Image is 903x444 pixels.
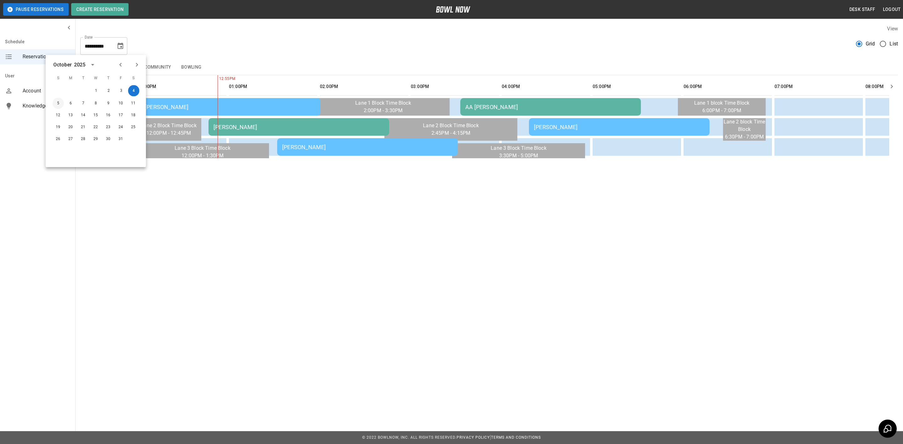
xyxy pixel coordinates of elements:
button: Pause Reservations [3,3,69,16]
button: Oct 28, 2025 [78,133,89,145]
span: T [103,72,114,85]
button: Oct 30, 2025 [103,133,114,145]
span: Knowledge Base [23,102,70,110]
span: F [115,72,127,85]
div: [PERSON_NAME] [534,124,705,130]
button: Create Reservation [71,3,129,16]
img: logo [436,6,470,13]
button: Oct 21, 2025 [78,122,89,133]
button: Oct 8, 2025 [90,98,102,109]
div: [PERSON_NAME] [214,124,384,130]
button: Oct 29, 2025 [90,133,102,145]
button: Oct 5, 2025 [53,98,64,109]
span: Reservations [23,53,70,60]
span: S [128,72,139,85]
div: 2025 [74,61,86,69]
button: Oct 13, 2025 [65,110,77,121]
button: Oct 3, 2025 [116,85,127,97]
button: Oct 24, 2025 [115,122,127,133]
span: 12:55PM [218,76,219,82]
button: Oct 14, 2025 [78,110,89,121]
button: Oct 16, 2025 [103,110,114,121]
th: 12:00PM [138,78,226,96]
button: Previous month [115,60,126,70]
button: calendar view is open, switch to year view [87,60,98,70]
button: Next month [132,60,142,70]
button: Oct 6, 2025 [65,98,77,109]
button: Oct 18, 2025 [128,110,139,121]
div: AA [PERSON_NAME] [465,104,636,110]
a: Terms and Conditions [491,435,541,440]
button: Choose date, selected date is Oct 4, 2025 [114,40,127,52]
span: List [890,40,898,48]
span: Grid [866,40,875,48]
a: Privacy Policy [457,435,490,440]
button: Oct 27, 2025 [65,133,77,145]
button: Oct 25, 2025 [128,122,139,133]
div: October [53,61,72,69]
button: Oct 31, 2025 [115,133,127,145]
button: Oct 17, 2025 [115,110,127,121]
span: T [78,72,89,85]
span: W [90,72,102,85]
button: Oct 23, 2025 [103,122,114,133]
button: Oct 26, 2025 [53,133,64,145]
button: Oct 2, 2025 [103,85,114,97]
div: [PERSON_NAME] [282,144,453,150]
div: [PERSON_NAME] [145,104,315,110]
button: Oct 9, 2025 [103,98,114,109]
button: Bowling [176,60,207,75]
button: Oct 11, 2025 [128,98,139,109]
button: Oct 22, 2025 [90,122,102,133]
button: Oct 1, 2025 [91,85,102,97]
button: Oct 4, 2025 [128,85,140,97]
span: M [65,72,77,85]
div: inventory tabs [80,60,898,75]
button: Oct 12, 2025 [53,110,64,121]
button: Oct 10, 2025 [115,98,127,109]
button: Oct 15, 2025 [90,110,102,121]
button: Oct 19, 2025 [53,122,64,133]
span: © 2022 BowlNow, Inc. All Rights Reserved. [362,435,457,440]
button: Community [139,60,176,75]
button: Logout [880,4,903,15]
span: S [53,72,64,85]
button: Oct 20, 2025 [65,122,77,133]
span: Account [23,87,70,95]
label: View [887,26,898,32]
button: Desk Staff [847,4,878,15]
button: Oct 7, 2025 [78,98,89,109]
